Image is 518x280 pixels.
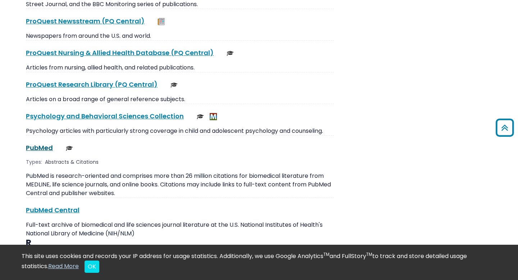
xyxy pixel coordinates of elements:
img: Scholarly or Peer Reviewed [171,81,178,89]
button: Close [85,261,99,273]
span: Types: [26,158,42,166]
p: Articles on a broad range of general reference subjects. [26,95,334,104]
sup: TM [366,251,372,257]
h3: R [26,238,334,249]
a: ProQuest Research Library (PQ Central) [26,80,158,89]
p: Psychology articles with particularly strong coverage in child and adolescent psychology and coun... [26,127,334,135]
a: ProQuest Nursing & Allied Health Database (PQ Central) [26,48,214,57]
p: Articles from nursing, allied health, and related publications. [26,63,334,72]
div: Abstracts & Citations [45,158,100,166]
img: Newspapers [158,18,165,25]
a: Psychology and Behavioral Sciences Collection [26,112,184,121]
p: Newspapers from around the U.S. and world. [26,32,334,40]
img: MeL (Michigan electronic Library) [210,113,217,120]
a: PubMed Central [26,206,79,214]
img: Scholarly or Peer Reviewed [197,113,204,120]
div: This site uses cookies and records your IP address for usage statistics. Additionally, we use Goo... [22,252,496,273]
a: PubMed [26,143,53,152]
img: Scholarly or Peer Reviewed [227,50,234,57]
a: Back to Top [493,122,516,134]
a: ProQuest Newsstream (PQ Central) [26,17,145,26]
a: Read More [48,262,79,270]
p: Full-text archive of biomedical and life sciences journal literature at the U.S. National Institu... [26,221,334,238]
sup: TM [323,251,330,257]
p: PubMed is research-oriented and comprises more than 26 million citations for biomedical literatur... [26,172,334,198]
img: Scholarly or Peer Reviewed [66,145,73,152]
